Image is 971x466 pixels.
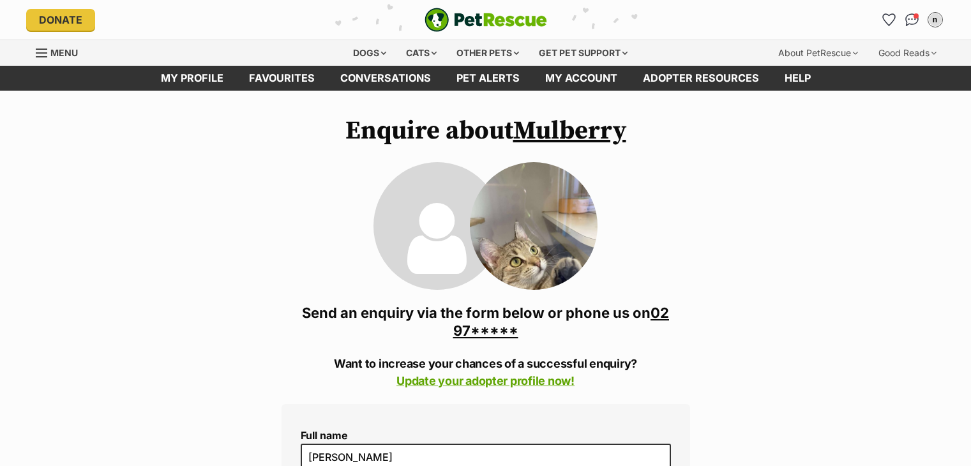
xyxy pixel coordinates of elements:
span: Menu [50,47,78,58]
a: Help [772,66,824,91]
a: Donate [26,9,95,31]
a: Favourites [879,10,899,30]
div: n [929,13,942,26]
div: About PetRescue [769,40,867,66]
img: logo-e224e6f780fb5917bec1dbf3a21bbac754714ae5b6737aabdf751b685950b380.svg [425,8,547,32]
img: Mulberry [470,162,598,290]
a: Update your adopter profile now! [396,374,575,387]
div: Dogs [344,40,395,66]
div: Good Reads [869,40,945,66]
a: Favourites [236,66,327,91]
a: Conversations [902,10,922,30]
a: Menu [36,40,87,63]
a: PetRescue [425,8,547,32]
button: My account [925,10,945,30]
ul: Account quick links [879,10,945,30]
a: My account [532,66,630,91]
h3: Send an enquiry via the form below or phone us on [282,304,690,340]
label: Full name [301,430,671,441]
a: Pet alerts [444,66,532,91]
img: chat-41dd97257d64d25036548639549fe6c8038ab92f7586957e7f3b1b290dea8141.svg [905,13,919,26]
a: conversations [327,66,444,91]
div: Other pets [448,40,528,66]
h1: Enquire about [282,116,690,146]
a: Adopter resources [630,66,772,91]
div: Cats [397,40,446,66]
div: Get pet support [530,40,636,66]
a: Mulberry [513,115,626,147]
p: Want to increase your chances of a successful enquiry? [282,355,690,389]
a: My profile [148,66,236,91]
